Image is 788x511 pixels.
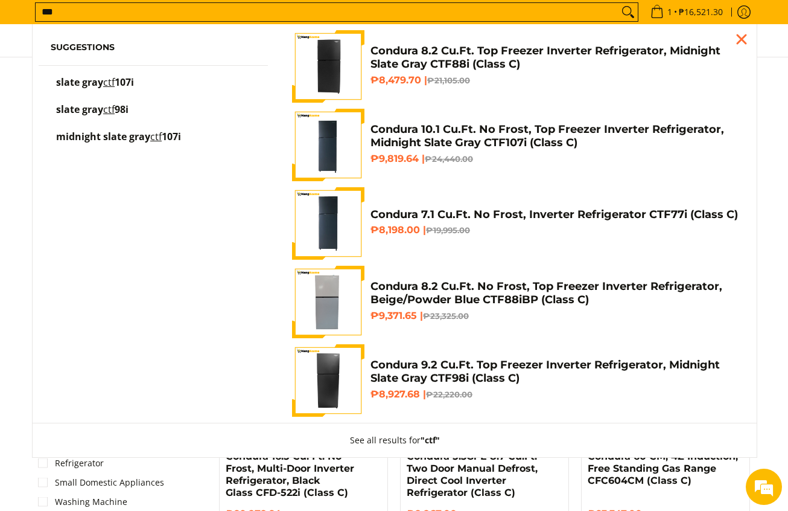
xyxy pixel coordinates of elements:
[423,311,469,321] del: ₱23,325.00
[370,123,739,150] h4: Condura 10.1 Cu.Ft. No Frost, Top Freezer Inverter Refrigerator, Midnight Slate Gray CTF107i (Cla...
[51,132,256,153] a: midnight slate gray ctf107i
[370,224,739,236] h6: ₱8,198.00 |
[56,103,103,116] span: slate gray
[370,74,739,86] h6: ₱8,479.70 |
[292,109,364,181] img: Condura 10.1 Cu.Ft. No Frost, Top Freezer Inverter Refrigerator, Midnight Slate Gray CTF107i (Cla...
[38,473,164,492] a: Small Domestic Appliances
[647,5,726,19] span: •
[666,8,674,16] span: 1
[370,280,739,307] h4: Condura 8.2 Cu.Ft. No Frost, Top Freezer Inverter Refrigerator, Beige/Powder Blue CTF88iBP (Class C)
[103,76,115,89] mark: ctf
[370,208,739,222] h4: Condura 7.1 Cu.Ft. No Frost, Inverter Refrigerator CTF77i (Class C)
[370,153,739,165] h6: ₱9,819.64 |
[115,76,134,89] span: 107i
[56,105,129,126] p: slate gray ctf98i
[56,132,181,153] p: midnight slate gray ctf107i
[425,154,473,164] del: ₱24,440.00
[421,434,440,446] strong: "ctf"
[292,30,364,103] img: Condura 8.2 Cu.Ft. Top Freezer Inverter Refrigerator, Midnight Slate Gray CTF88i (Class C)
[427,76,470,85] del: ₱21,105.00
[370,388,739,400] h6: ₱8,927.68 |
[103,103,115,116] mark: ctf
[426,390,472,399] del: ₱22,220.00
[56,76,103,89] span: slate gray
[370,358,739,385] h4: Condura 9.2 Cu.Ft. Top Freezer Inverter Refrigerator, Midnight Slate Gray CTF98i (Class C)
[370,44,739,71] h4: Condura 8.2 Cu.Ft. Top Freezer Inverter Refrigerator, Midnight Slate Gray CTF88i (Class C)
[292,266,364,338] img: Condura 8.2 Cu.Ft. No Frost, Top Freezer Inverter Refrigerator, Beige/Powder Blue CTF88iBP (Class C)
[150,130,162,143] mark: ctf
[292,187,739,260] a: Condura 7.1 Cu.Ft. No Frost, Inverter Refrigerator CTF77i (Class C) Condura 7.1 Cu.Ft. No Frost, ...
[292,109,739,181] a: Condura 10.1 Cu.Ft. No Frost, Top Freezer Inverter Refrigerator, Midnight Slate Gray CTF107i (Cla...
[51,105,256,126] a: slate gray ctf98i
[732,30,751,48] div: Close pop up
[426,225,470,235] del: ₱19,995.00
[292,344,364,417] img: Condura 9.2 Cu.Ft. Top Freezer Inverter Refrigerator, Midnight Slate Gray CTF98i (Class C)
[162,130,181,143] span: 107i
[51,42,256,53] h6: Suggestions
[338,423,452,457] button: See all results for"ctf"
[51,78,256,99] a: slate gray ctf107i
[56,78,134,99] p: slate gray ctf107i
[677,8,725,16] span: ₱16,521.30
[56,130,150,143] span: midnight slate gray
[292,30,739,103] a: Condura 8.2 Cu.Ft. Top Freezer Inverter Refrigerator, Midnight Slate Gray CTF88i (Class C) Condur...
[292,344,739,417] a: Condura 9.2 Cu.Ft. Top Freezer Inverter Refrigerator, Midnight Slate Gray CTF98i (Class C) Condur...
[226,451,354,498] a: Condura 16.5 Cu. Ft. No Frost, Multi-Door Inverter Refrigerator, Black Glass CFD-522i (Class C)
[115,103,129,116] span: 98i
[292,266,739,338] a: Condura 8.2 Cu.Ft. No Frost, Top Freezer Inverter Refrigerator, Beige/Powder Blue CTF88iBP (Class...
[370,310,739,322] h6: ₱9,371.65 |
[38,454,104,473] a: Refrigerator
[407,451,538,498] a: Condura 5.3Gi-E 8.7 Cu.Ft. Two Door Manual Defrost, Direct Cool Inverter Refrigerator (Class C)
[588,451,738,486] a: Condura 60 CM, 4Z Induction, Free Standing Gas Range CFC604CM (Class C)
[618,3,638,21] button: Search
[292,187,364,260] img: Condura 7.1 Cu.Ft. No Frost, Inverter Refrigerator CTF77i (Class C)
